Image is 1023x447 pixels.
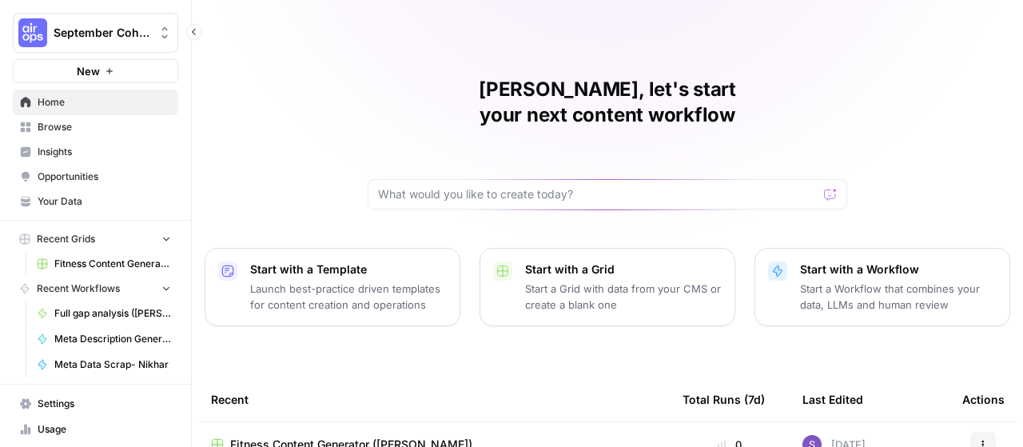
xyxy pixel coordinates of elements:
[37,281,120,296] span: Recent Workflows
[30,326,178,352] a: Meta Description Generator (Micah)
[683,377,765,421] div: Total Runs (7d)
[802,377,863,421] div: Last Edited
[54,306,171,321] span: Full gap analysis ([PERSON_NAME])
[37,232,95,246] span: Recent Grids
[211,377,657,421] div: Recent
[13,189,178,214] a: Your Data
[54,25,150,41] span: September Cohort
[480,248,735,326] button: Start with a GridStart a Grid with data from your CMS or create a blank one
[38,194,171,209] span: Your Data
[205,248,460,326] button: Start with a TemplateLaunch best-practice driven templates for content creation and operations
[13,227,178,251] button: Recent Grids
[800,261,997,277] p: Start with a Workflow
[525,281,722,313] p: Start a Grid with data from your CMS or create a blank one
[30,251,178,277] a: Fitness Content Generator ([PERSON_NAME])
[38,95,171,110] span: Home
[38,120,171,134] span: Browse
[250,261,447,277] p: Start with a Template
[30,301,178,326] a: Full gap analysis ([PERSON_NAME])
[13,391,178,417] a: Settings
[13,164,178,190] a: Opportunities
[962,377,1005,421] div: Actions
[77,63,100,79] span: New
[754,248,1010,326] button: Start with a WorkflowStart a Workflow that combines your data, LLMs and human review
[38,145,171,159] span: Insights
[13,417,178,442] a: Usage
[13,59,178,83] button: New
[250,281,447,313] p: Launch best-practice driven templates for content creation and operations
[13,277,178,301] button: Recent Workflows
[368,77,847,128] h1: [PERSON_NAME], let's start your next content workflow
[13,114,178,140] a: Browse
[13,139,178,165] a: Insights
[13,90,178,115] a: Home
[54,332,171,346] span: Meta Description Generator (Micah)
[378,186,818,202] input: What would you like to create today?
[525,261,722,277] p: Start with a Grid
[800,281,997,313] p: Start a Workflow that combines your data, LLMs and human review
[38,422,171,437] span: Usage
[38,397,171,411] span: Settings
[54,257,171,271] span: Fitness Content Generator ([PERSON_NAME])
[38,170,171,184] span: Opportunities
[18,18,47,47] img: September Cohort Logo
[54,357,171,372] span: Meta Data Scrap- Nikhar
[13,13,178,53] button: Workspace: September Cohort
[30,352,178,377] a: Meta Data Scrap- Nikhar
